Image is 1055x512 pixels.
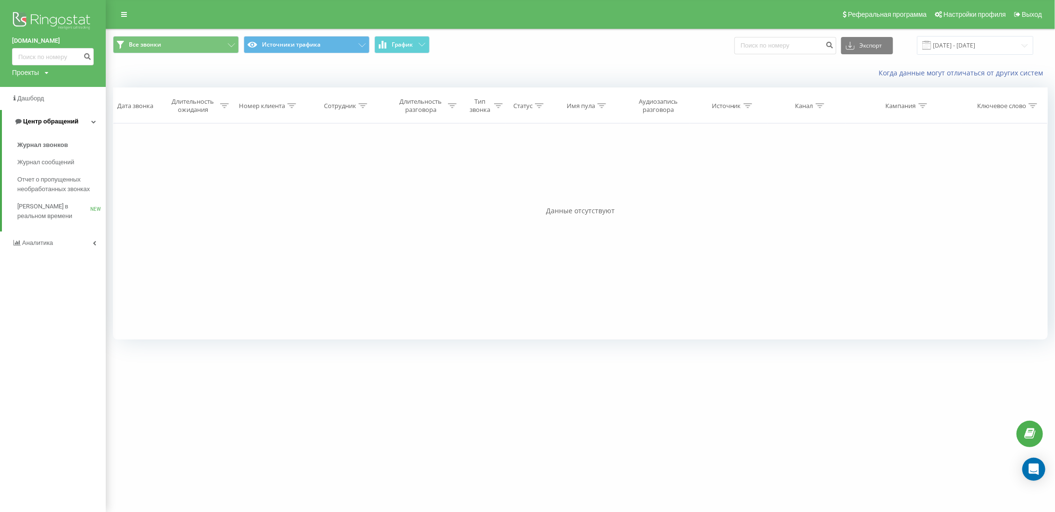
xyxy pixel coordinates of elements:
div: Дата звонка [117,102,153,110]
div: Имя пула [567,102,595,110]
a: Центр обращений [2,110,106,133]
div: Open Intercom Messenger [1022,458,1045,481]
button: Все звонки [113,36,239,53]
img: Ringostat logo [12,10,94,34]
span: График [392,41,413,48]
a: Когда данные могут отличаться от других систем [879,68,1048,77]
div: Номер клиента [239,102,285,110]
span: Все звонки [129,41,161,49]
a: [DOMAIN_NAME] [12,36,94,46]
input: Поиск по номеру [734,37,836,54]
span: Журнал звонков [17,140,68,150]
div: Проекты [12,68,39,77]
span: Журнал сообщений [17,158,74,167]
div: Тип звонка [468,98,492,114]
div: Источник [712,102,741,110]
span: Настройки профиля [943,11,1006,18]
span: Аналитика [22,239,53,246]
div: Канал [795,102,813,110]
div: Кампания [886,102,916,110]
span: [PERSON_NAME] в реальном времени [17,202,90,221]
button: Источники трафика [244,36,370,53]
span: Реферальная программа [848,11,927,18]
span: Отчет о пропущенных необработанных звонках [17,175,101,194]
span: Центр обращений [23,118,78,125]
a: Журнал звонков [17,136,106,154]
span: Выход [1022,11,1042,18]
div: Ключевое слово [977,102,1026,110]
div: Длительность разговора [396,98,446,114]
a: [PERSON_NAME] в реальном времениNEW [17,198,106,225]
button: График [374,36,430,53]
a: Журнал сообщений [17,154,106,171]
div: Сотрудник [324,102,356,110]
span: Дашборд [17,95,44,102]
div: Данные отсутствуют [113,206,1048,216]
div: Аудиозапись разговора [629,98,687,114]
div: Длительность ожидания [168,98,218,114]
button: Экспорт [841,37,893,54]
input: Поиск по номеру [12,48,94,65]
a: Отчет о пропущенных необработанных звонках [17,171,106,198]
div: Статус [513,102,533,110]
